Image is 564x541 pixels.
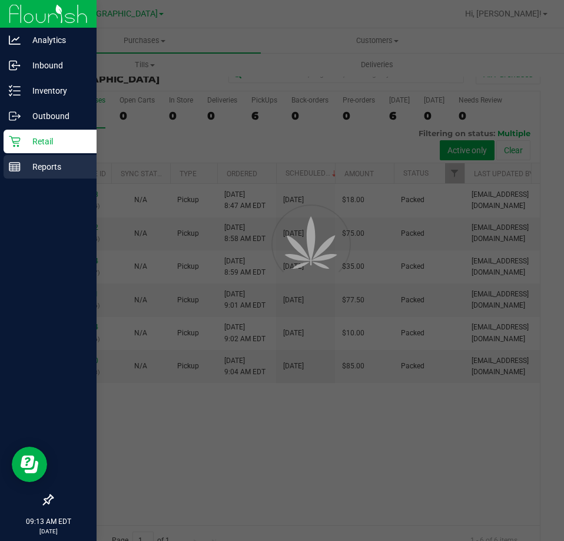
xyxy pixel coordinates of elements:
[5,516,91,527] p: 09:13 AM EDT
[21,109,91,123] p: Outbound
[9,136,21,147] inline-svg: Retail
[9,60,21,71] inline-svg: Inbound
[9,34,21,46] inline-svg: Analytics
[21,33,91,47] p: Analytics
[21,58,91,72] p: Inbound
[9,161,21,173] inline-svg: Reports
[9,85,21,97] inline-svg: Inventory
[5,527,91,536] p: [DATE]
[9,110,21,122] inline-svg: Outbound
[21,84,91,98] p: Inventory
[21,160,91,174] p: Reports
[21,134,91,149] p: Retail
[12,447,47,482] iframe: Resource center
